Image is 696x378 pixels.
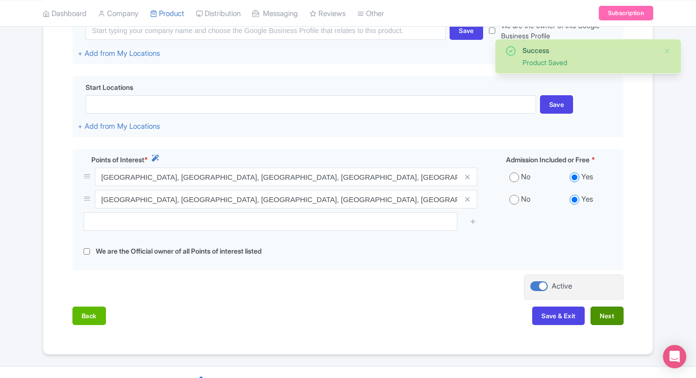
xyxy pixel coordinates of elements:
[96,246,261,257] label: We are the Official owner of all Points of interest listed
[86,82,133,92] span: Start Locations
[581,172,593,183] label: Yes
[581,194,593,205] label: Yes
[78,121,160,131] a: + Add from My Locations
[522,57,656,68] div: Product Saved
[552,281,572,292] div: Active
[521,194,530,205] label: No
[86,21,446,40] input: Start typing your company name and choose the Google Business Profile that relates to this product.
[521,172,530,183] label: No
[532,307,585,325] button: Save & Exit
[663,345,686,368] div: Open Intercom Messenger
[501,20,618,41] label: We are the owner of this Google Business Profile
[72,307,106,325] button: Back
[78,49,160,58] a: + Add from My Locations
[599,6,653,20] a: Subscription
[522,45,656,55] div: Success
[506,155,590,165] span: Admission Included or Free
[450,21,483,40] div: Save
[91,155,144,165] span: Points of Interest
[663,45,671,57] button: Close
[591,307,624,325] button: Next
[540,95,574,114] div: Save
